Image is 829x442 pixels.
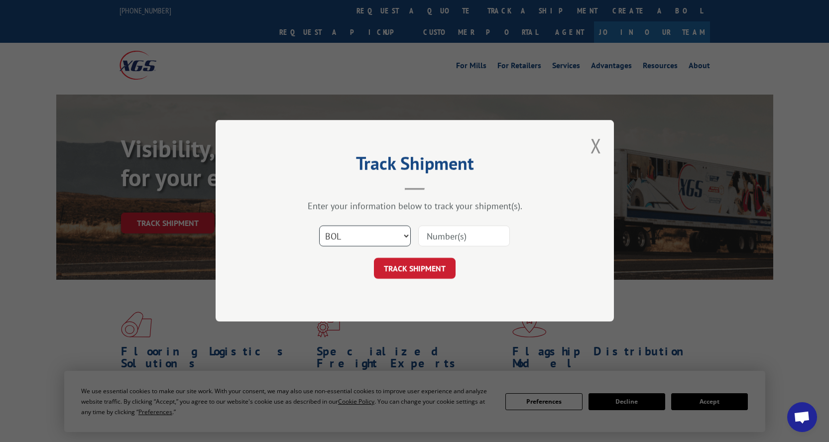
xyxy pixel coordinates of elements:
[591,132,601,159] button: Close modal
[374,258,456,279] button: TRACK SHIPMENT
[265,156,564,175] h2: Track Shipment
[787,402,817,432] div: Open chat
[265,201,564,212] div: Enter your information below to track your shipment(s).
[418,226,510,247] input: Number(s)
